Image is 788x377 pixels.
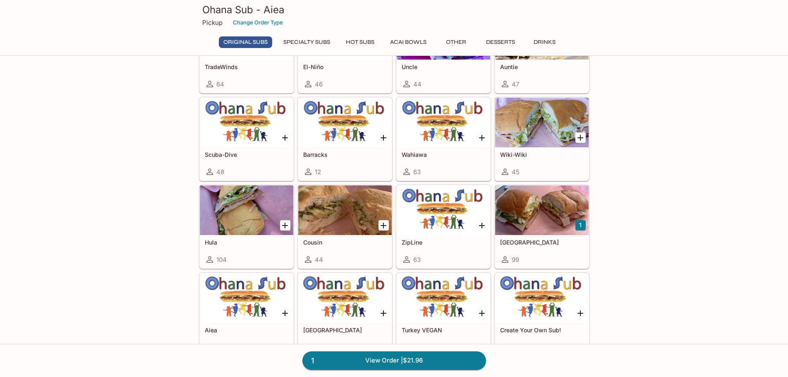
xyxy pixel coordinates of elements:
[280,220,290,231] button: Add Hula
[397,273,490,323] div: Turkey VEGAN
[495,273,589,356] a: Create Your Own Sub!152
[205,151,288,158] h5: Scuba-Dive
[495,98,589,147] div: Wiki-Wiki
[303,63,387,70] h5: El-Niño
[477,132,487,143] button: Add Wahiawa
[413,343,417,351] span: 2
[298,97,392,181] a: Barracks12
[216,80,224,88] span: 64
[280,308,290,318] button: Add Aiea
[298,273,392,356] a: [GEOGRAPHIC_DATA]86
[477,308,487,318] button: Add Turkey VEGAN
[216,343,224,351] span: 20
[199,273,294,356] a: Aiea20
[298,185,392,235] div: Cousin
[575,308,586,318] button: Add Create Your Own Sub!
[199,185,294,269] a: Hula104
[500,239,584,246] h5: [GEOGRAPHIC_DATA]
[575,220,586,231] button: Add Manoa Falls
[298,10,392,60] div: El-Niño
[219,36,272,48] button: Original Subs
[279,36,335,48] button: Specialty Subs
[396,97,491,181] a: Wahiawa63
[200,273,293,323] div: Aiea
[512,168,520,176] span: 45
[199,97,294,181] a: Scuba-Dive48
[315,168,321,176] span: 12
[402,151,485,158] h5: Wahiawa
[495,273,589,323] div: Create Your Own Sub!
[315,343,322,351] span: 86
[397,185,490,235] div: ZipLine
[298,273,392,323] div: Turkey
[413,168,421,176] span: 63
[200,98,293,147] div: Scuba-Dive
[378,308,389,318] button: Add Turkey
[315,80,323,88] span: 46
[205,327,288,334] h5: Aiea
[495,97,589,181] a: Wiki-Wiki45
[280,132,290,143] button: Add Scuba-Dive
[200,10,293,60] div: TradeWinds
[500,63,584,70] h5: Auntie
[413,80,422,88] span: 44
[298,98,392,147] div: Barracks
[302,351,486,370] a: 1View Order |$21.96
[396,273,491,356] a: Turkey VEGAN2
[495,185,589,235] div: Manoa Falls
[526,36,563,48] button: Drinks
[205,239,288,246] h5: Hula
[438,36,475,48] button: Other
[495,10,589,60] div: Auntie
[200,185,293,235] div: Hula
[306,355,319,367] span: 1
[413,256,421,264] span: 63
[205,63,288,70] h5: TradeWinds
[397,98,490,147] div: Wahiawa
[341,36,379,48] button: Hot Subs
[512,256,519,264] span: 99
[495,185,589,269] a: [GEOGRAPHIC_DATA]99
[315,256,323,264] span: 44
[202,3,586,16] h3: Ohana Sub - Aiea
[216,256,227,264] span: 104
[202,19,223,26] p: Pickup
[402,327,485,334] h5: Turkey VEGAN
[500,327,584,334] h5: Create Your Own Sub!
[402,63,485,70] h5: Uncle
[500,151,584,158] h5: Wiki-Wiki
[303,327,387,334] h5: [GEOGRAPHIC_DATA]
[378,132,389,143] button: Add Barracks
[396,185,491,269] a: ZipLine63
[512,343,522,351] span: 152
[386,36,431,48] button: Acai Bowls
[303,239,387,246] h5: Cousin
[378,220,389,231] button: Add Cousin
[229,16,287,29] button: Change Order Type
[298,185,392,269] a: Cousin44
[397,10,490,60] div: Uncle
[303,151,387,158] h5: Barracks
[216,168,224,176] span: 48
[481,36,520,48] button: Desserts
[477,220,487,231] button: Add ZipLine
[402,239,485,246] h5: ZipLine
[575,132,586,143] button: Add Wiki-Wiki
[512,80,519,88] span: 47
